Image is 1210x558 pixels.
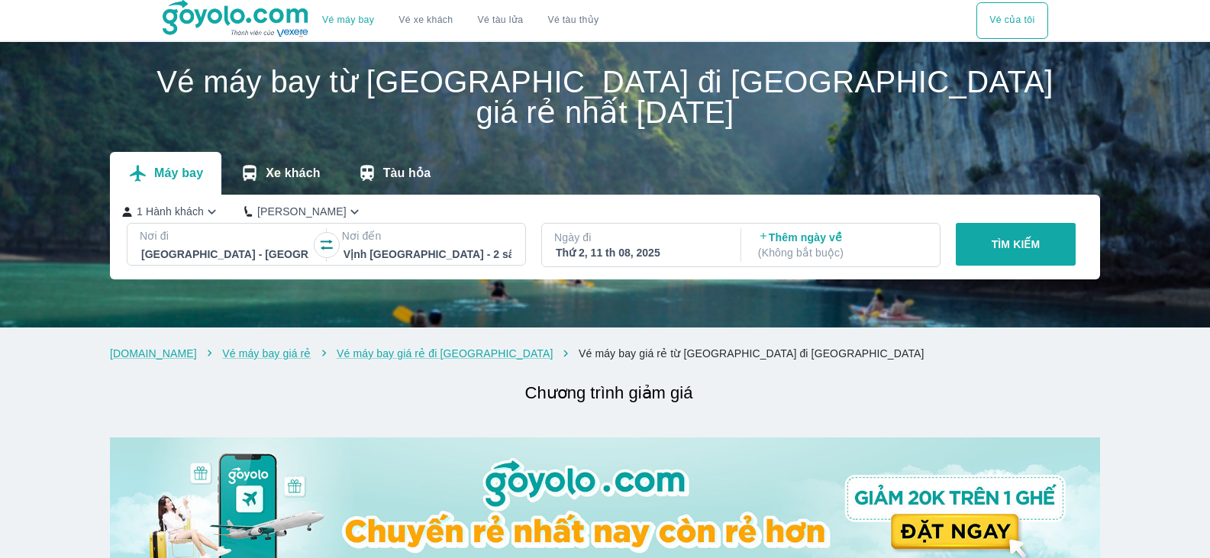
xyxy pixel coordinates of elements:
[110,152,449,195] div: transportation tabs
[110,347,197,360] a: [DOMAIN_NAME]
[556,245,724,260] div: Thứ 2, 11 th 08, 2025
[956,223,1076,266] button: TÌM KIẾM
[992,237,1041,252] p: TÌM KIẾM
[222,347,311,360] a: Vé máy bay giá rẻ
[398,15,453,26] a: Vé xe khách
[466,2,536,39] a: Vé tàu lửa
[310,2,611,39] div: choose transportation mode
[579,347,924,360] a: Vé máy bay giá rẻ từ [GEOGRAPHIC_DATA] đi [GEOGRAPHIC_DATA]
[257,204,347,219] p: [PERSON_NAME]
[758,245,926,260] p: ( Không bắt buộc )
[337,347,553,360] a: Vé máy bay giá rẻ đi [GEOGRAPHIC_DATA]
[122,204,220,220] button: 1 Hành khách
[244,204,363,220] button: [PERSON_NAME]
[140,228,311,244] p: Nơi đi
[758,230,926,260] p: Thêm ngày về
[976,2,1047,39] div: choose transportation mode
[342,228,513,244] p: Nơi đến
[118,379,1100,407] h2: Chương trình giảm giá
[266,166,320,181] p: Xe khách
[137,204,204,219] p: 1 Hành khách
[535,2,611,39] button: Vé tàu thủy
[110,66,1100,127] h1: Vé máy bay từ [GEOGRAPHIC_DATA] đi [GEOGRAPHIC_DATA] giá rẻ nhất [DATE]
[554,230,725,245] p: Ngày đi
[383,166,431,181] p: Tàu hỏa
[154,166,203,181] p: Máy bay
[322,15,374,26] a: Vé máy bay
[110,346,1100,361] nav: breadcrumb
[976,2,1047,39] button: Vé của tôi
